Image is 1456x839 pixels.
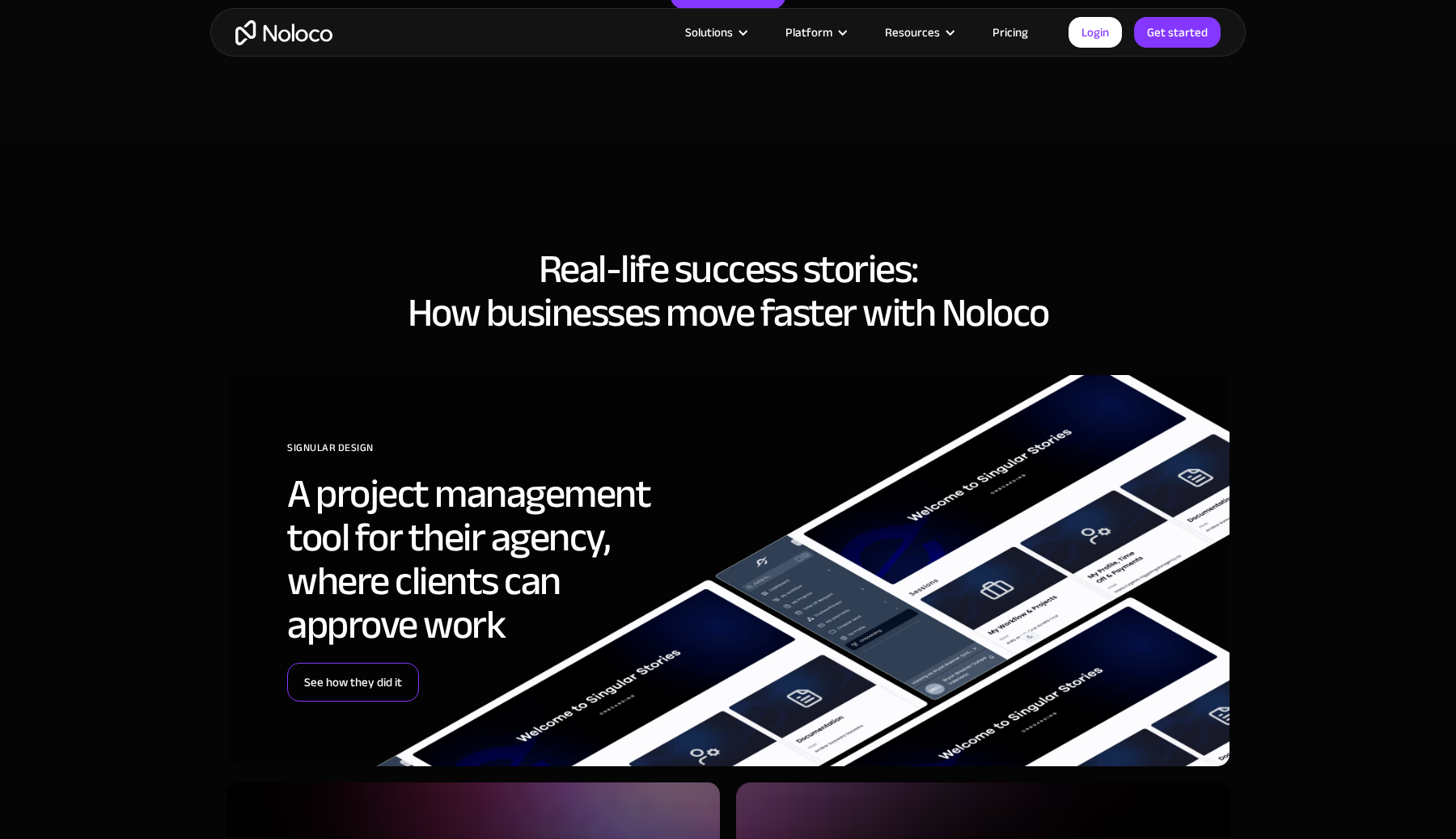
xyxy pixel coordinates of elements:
a: home [235,20,332,45]
a: See how they did it [287,663,419,702]
div: Platform [785,22,832,43]
h2: Real-life success stories: How businesses move faster with Noloco [226,247,1230,335]
div: Solutions [685,22,733,43]
div: Resources [865,22,972,43]
h2: A project management tool for their agency, where clients can approve work [287,472,696,647]
a: Login [1069,17,1122,48]
a: Get started [1134,17,1221,48]
div: Resources [885,22,940,43]
div: Platform [765,22,865,43]
div: SIGNULAR DESIGN [287,436,696,472]
a: Pricing [972,22,1048,43]
div: Solutions [665,22,765,43]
